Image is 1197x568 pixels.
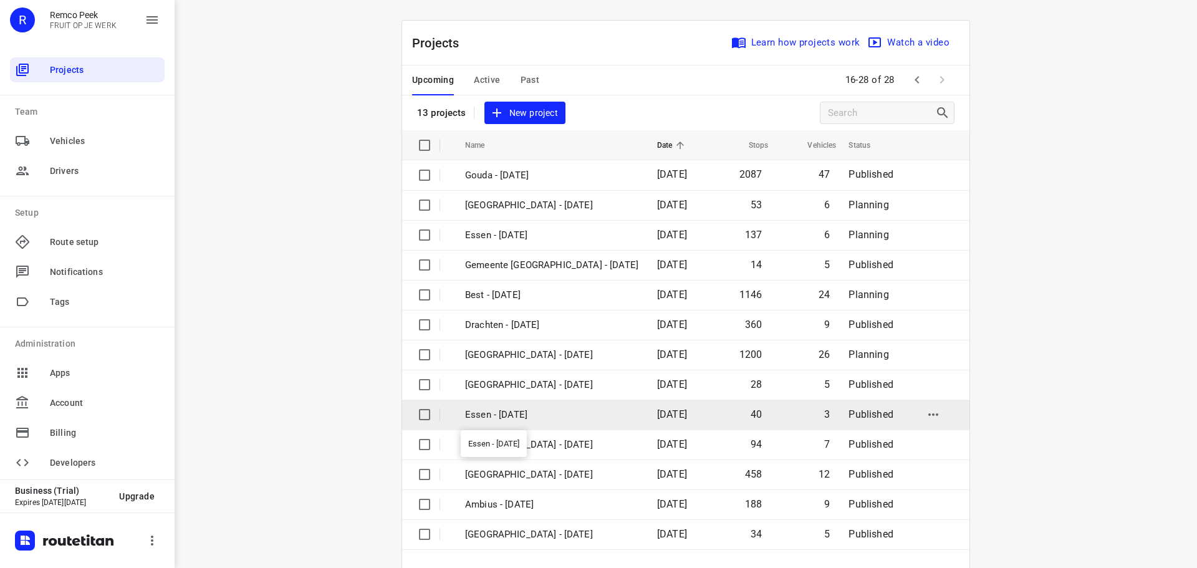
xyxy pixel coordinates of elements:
span: [DATE] [657,259,687,271]
span: 34 [751,528,762,540]
p: Expires [DATE][DATE] [15,498,109,507]
span: Vehicles [791,138,836,153]
span: 5 [824,259,830,271]
span: 458 [745,468,762,480]
span: Planning [848,349,888,360]
span: 188 [745,498,762,510]
span: Drivers [50,165,160,178]
p: Best - Wednesday [465,288,638,302]
span: Stops [733,138,769,153]
span: 3 [824,408,830,420]
span: Upgrade [119,491,155,501]
span: 7 [824,438,830,450]
p: Setup [15,206,165,219]
span: [DATE] [657,289,687,301]
span: Published [848,468,893,480]
span: Previous Page [905,67,930,92]
span: [DATE] [657,349,687,360]
span: 6 [824,199,830,211]
p: 13 projects [417,107,466,118]
span: Date [657,138,689,153]
span: [DATE] [657,408,687,420]
span: 94 [751,438,762,450]
p: Gouda - Wednesday [465,168,638,183]
span: [DATE] [657,438,687,450]
span: Vehicles [50,135,160,148]
p: FRUIT OP JE WERK [50,21,117,30]
p: Remco Peek [50,10,117,20]
span: Tags [50,296,160,309]
span: 137 [745,229,762,241]
span: Name [465,138,501,153]
span: 14 [751,259,762,271]
div: Search [935,105,954,120]
p: Essen - [DATE] [465,408,638,422]
span: Planning [848,289,888,301]
div: Tags [10,289,165,314]
span: 12 [819,468,830,480]
span: Published [848,259,893,271]
span: [DATE] [657,319,687,330]
span: [DATE] [657,528,687,540]
p: Antwerpen - Wednesday [465,198,638,213]
span: [DATE] [657,498,687,510]
p: Gemeente Rotterdam - Monday [465,527,638,542]
div: Notifications [10,259,165,284]
span: Developers [50,456,160,469]
span: Published [848,438,893,450]
span: [DATE] [657,229,687,241]
span: Route setup [50,236,160,249]
span: 6 [824,229,830,241]
span: Upcoming [412,72,454,88]
span: 9 [824,319,830,330]
span: 5 [824,378,830,390]
p: Projects [412,34,469,52]
span: Billing [50,426,160,440]
p: Essen - Wednesday [465,228,638,243]
span: Published [848,528,893,540]
span: [DATE] [657,168,687,180]
span: Published [848,408,893,420]
span: Planning [848,199,888,211]
p: Zwolle - Wednesday [465,348,638,362]
span: 9 [824,498,830,510]
div: Route setup [10,229,165,254]
p: Gemeente Rotterdam - Tuesday [465,438,638,452]
span: 2087 [739,168,762,180]
span: Published [848,168,893,180]
p: Administration [15,337,165,350]
span: Published [848,378,893,390]
span: 16-28 of 28 [840,67,900,94]
div: R [10,7,35,32]
span: Published [848,319,893,330]
span: [DATE] [657,468,687,480]
div: Account [10,390,165,415]
span: Projects [50,64,160,77]
div: Apps [10,360,165,385]
input: Search projects [828,103,935,123]
span: 47 [819,168,830,180]
span: 28 [751,378,762,390]
button: Upgrade [109,485,165,508]
button: New project [484,102,565,125]
p: Antwerpen - Tuesday [465,378,638,392]
p: Gemeente Rotterdam - Wednesday [465,258,638,272]
span: Past [521,72,540,88]
p: Ambius - Monday [465,498,638,512]
span: [DATE] [657,199,687,211]
p: Business (Trial) [15,486,109,496]
span: Apps [50,367,160,380]
span: Published [848,498,893,510]
span: Next Page [930,67,954,92]
span: Notifications [50,266,160,279]
span: New project [492,105,558,121]
p: Zwolle - Tuesday [465,468,638,482]
div: Billing [10,420,165,445]
span: 360 [745,319,762,330]
div: Developers [10,450,165,475]
span: [DATE] [657,378,687,390]
span: Account [50,397,160,410]
span: 1146 [739,289,762,301]
div: Drivers [10,158,165,183]
span: 40 [751,408,762,420]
